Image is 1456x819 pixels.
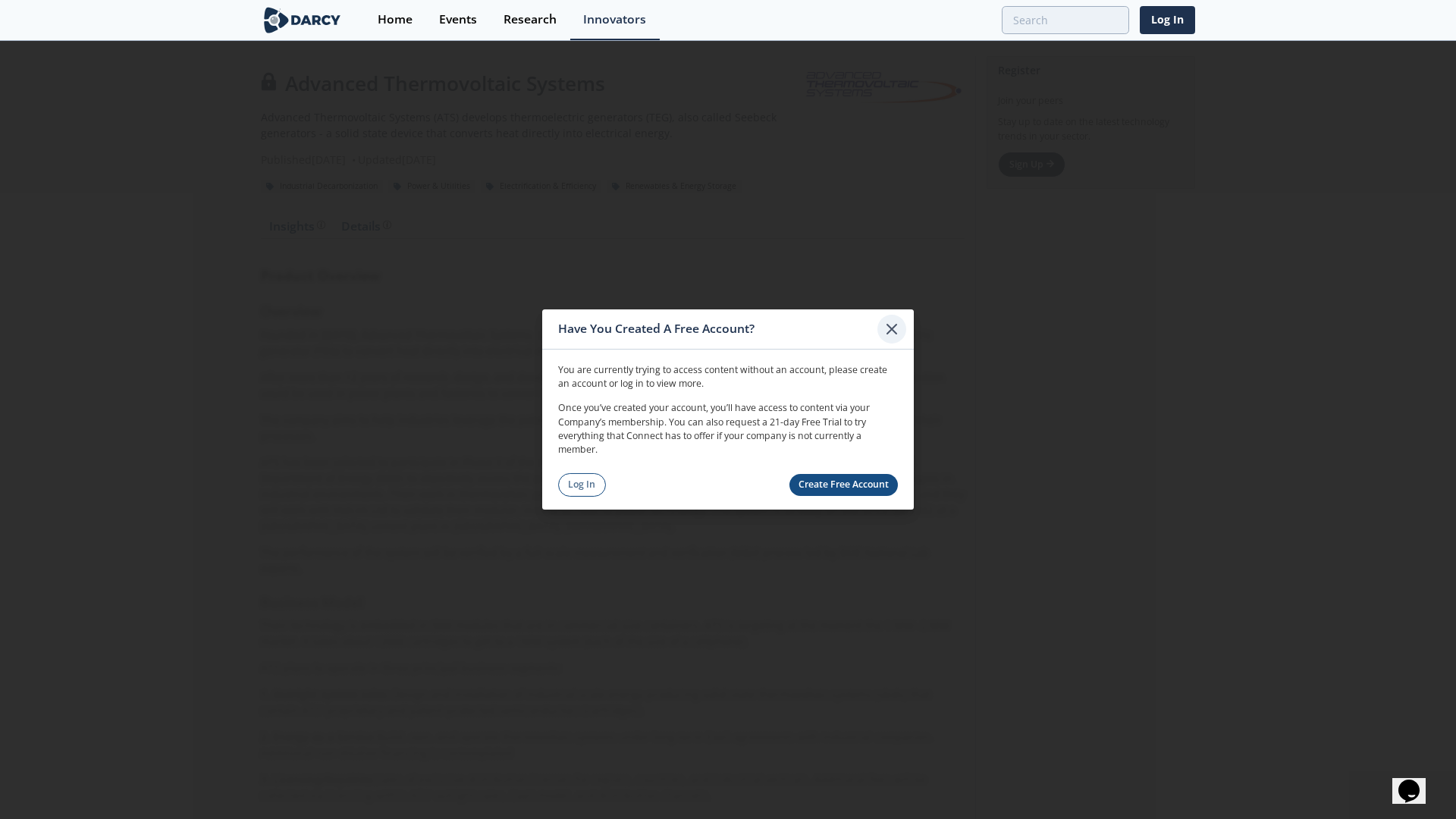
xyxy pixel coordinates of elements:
input: Advanced Search [1002,6,1129,34]
iframe: chat widget [1392,758,1441,804]
div: Home [378,14,413,26]
a: Create Free Account [789,474,899,496]
div: Events [439,14,477,26]
div: Innovators [583,14,646,26]
img: logo-wide.svg [261,7,344,33]
a: Log In [558,473,606,497]
a: Log In [1140,6,1195,34]
p: You are currently trying to access content without an account, please create an account or log in... [558,362,898,391]
div: Have You Created A Free Account? [558,315,877,344]
p: Once you’ve created your account, you’ll have access to content via your Company’s membership. Yo... [558,401,898,457]
div: Research [504,14,557,26]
